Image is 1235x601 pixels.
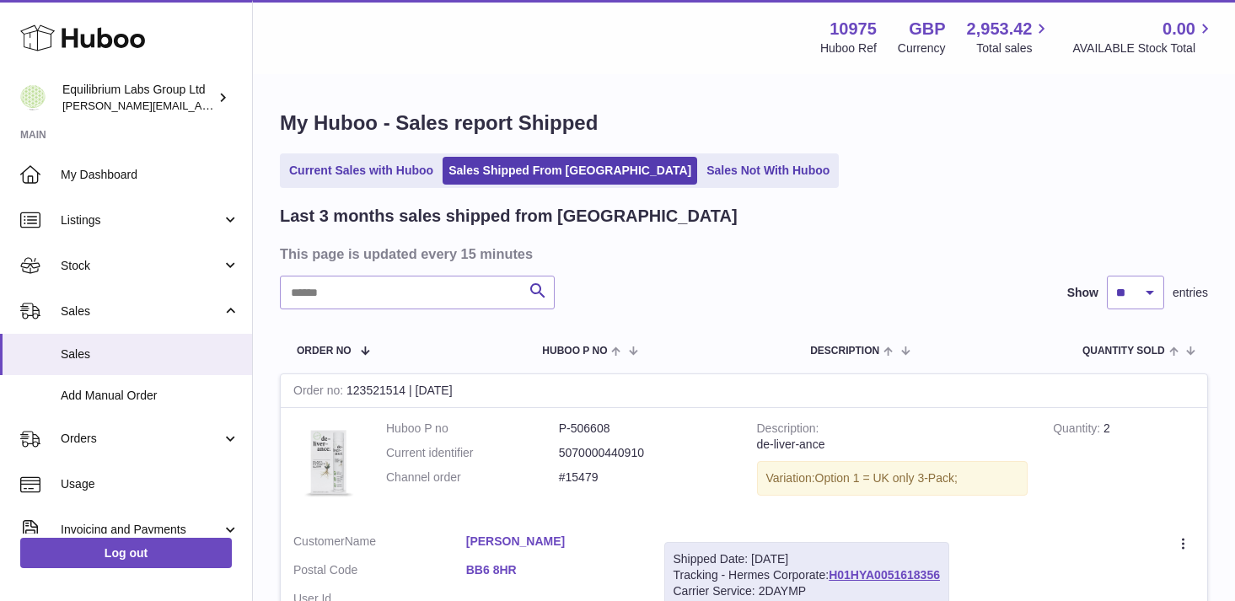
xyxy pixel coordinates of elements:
div: Shipped Date: [DATE] [674,551,940,567]
span: Order No [297,346,352,357]
span: Sales [61,303,222,319]
img: h.woodrow@theliverclinic.com [20,85,46,110]
a: Current Sales with Huboo [283,157,439,185]
span: Quantity Sold [1082,346,1165,357]
dd: #15479 [559,470,732,486]
a: BB6 8HR [466,562,639,578]
a: Sales Not With Huboo [701,157,835,185]
a: Log out [20,538,232,568]
strong: 10975 [830,18,877,40]
strong: Quantity [1053,421,1103,439]
dt: Name [293,534,466,554]
strong: Description [757,421,819,439]
strong: Order no [293,384,346,401]
dt: Current identifier [386,445,559,461]
div: Currency [898,40,946,56]
dt: Postal Code [293,562,466,582]
span: Customer [293,534,345,548]
span: [PERSON_NAME][EMAIL_ADDRESS][DOMAIN_NAME] [62,99,338,112]
h1: My Huboo - Sales report Shipped [280,110,1208,137]
a: 0.00 AVAILABLE Stock Total [1072,18,1215,56]
span: 0.00 [1163,18,1195,40]
span: Stock [61,258,222,274]
span: Description [810,346,879,357]
span: Huboo P no [542,346,607,357]
label: Show [1067,285,1098,301]
h2: Last 3 months sales shipped from [GEOGRAPHIC_DATA] [280,205,738,228]
span: entries [1173,285,1208,301]
span: Orders [61,431,222,447]
strong: GBP [909,18,945,40]
div: Huboo Ref [820,40,877,56]
img: 3PackDeliverance_Front.jpg [293,421,361,504]
a: Sales Shipped From [GEOGRAPHIC_DATA] [443,157,697,185]
span: My Dashboard [61,167,239,183]
div: Carrier Service: 2DAYMP [674,583,940,599]
span: Sales [61,346,239,362]
td: 2 [1040,408,1207,521]
span: AVAILABLE Stock Total [1072,40,1215,56]
div: Equilibrium Labs Group Ltd [62,82,214,114]
div: 123521514 | [DATE] [281,374,1207,408]
a: [PERSON_NAME] [466,534,639,550]
a: H01HYA0051618356 [829,568,940,582]
span: Listings [61,212,222,228]
span: Total sales [976,40,1051,56]
span: Option 1 = UK only 3-Pack; [815,471,958,485]
span: 2,953.42 [967,18,1033,40]
span: Add Manual Order [61,388,239,404]
dd: P-506608 [559,421,732,437]
dd: 5070000440910 [559,445,732,461]
a: 2,953.42 Total sales [967,18,1052,56]
h3: This page is updated every 15 minutes [280,244,1204,263]
dt: Huboo P no [386,421,559,437]
span: Usage [61,476,239,492]
span: Invoicing and Payments [61,522,222,538]
div: Variation: [757,461,1028,496]
div: de-liver-ance [757,437,1028,453]
dt: Channel order [386,470,559,486]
